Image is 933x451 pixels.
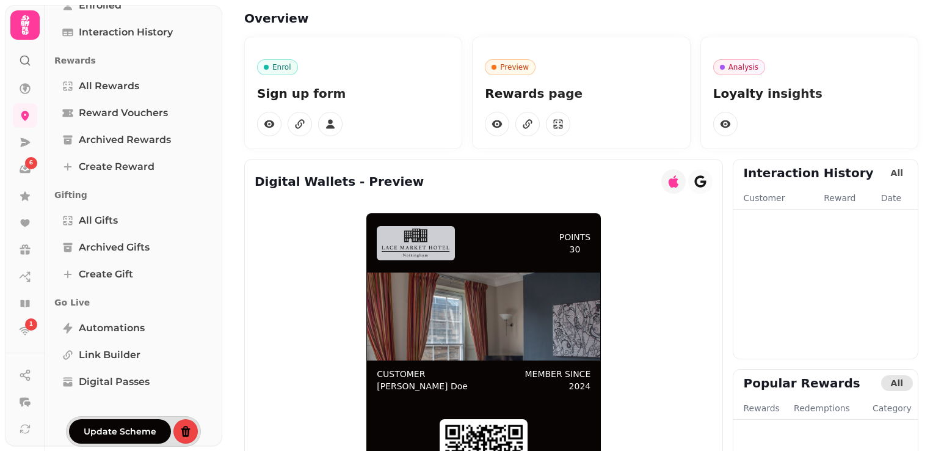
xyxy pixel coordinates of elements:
p: Enrol [272,62,291,72]
th: Date [880,191,918,210]
p: Rewards [54,50,212,71]
th: Category [866,402,918,420]
span: Archived Rewards [79,133,171,147]
span: Automations [79,321,145,335]
h2: Popular Rewards [743,375,860,392]
a: Reward Vouchers [54,101,212,125]
p: Analysis [728,62,758,72]
span: Archived Gifts [79,240,150,255]
button: All [881,375,913,391]
h2: Interaction History [743,164,873,182]
a: All Gifts [54,208,212,233]
p: Go Live [54,291,212,313]
a: Create Gift [54,262,212,287]
a: 6 [13,157,37,182]
th: Redemptions [793,402,866,420]
p: Gifting [54,184,212,206]
a: Digital Passes [54,370,212,394]
span: Interaction History [79,25,173,40]
a: Create reward [54,155,212,179]
img: header [382,229,450,258]
h2: Digital Wallets - Preview [255,173,424,190]
span: All Gifts [79,213,118,228]
a: Archived Gifts [54,235,212,260]
p: 2024 [569,380,591,392]
span: Reward Vouchers [79,106,168,120]
p: Member since [525,368,590,380]
a: 1 [13,318,37,343]
span: All [891,379,903,387]
p: Preview [500,62,529,72]
p: Sign up form [257,85,449,102]
span: All [891,169,903,177]
button: Update Scheme [69,419,171,444]
h2: Overview [244,10,479,27]
p: Customer [377,368,468,380]
span: All Rewards [79,79,139,94]
span: Create reward [79,159,154,174]
p: 30 [570,243,581,255]
th: Customer [733,191,823,210]
th: Rewards [733,402,793,420]
a: Interaction History [54,20,212,45]
button: All [881,165,913,181]
span: 6 [29,159,33,167]
span: Link Builder [79,348,140,362]
span: Create Gift [79,267,133,282]
a: Archived Rewards [54,128,212,152]
a: Link Builder [54,343,212,367]
a: All Rewards [54,74,212,98]
span: 1 [29,320,33,329]
p: [PERSON_NAME] Doe [377,380,468,392]
p: points [559,231,591,243]
p: Loyalty insights [713,85,906,102]
span: Update Scheme [84,427,156,436]
th: Reward [823,191,880,210]
p: Rewards page [485,85,677,102]
a: Automations [54,316,212,340]
span: Digital Passes [79,375,150,389]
